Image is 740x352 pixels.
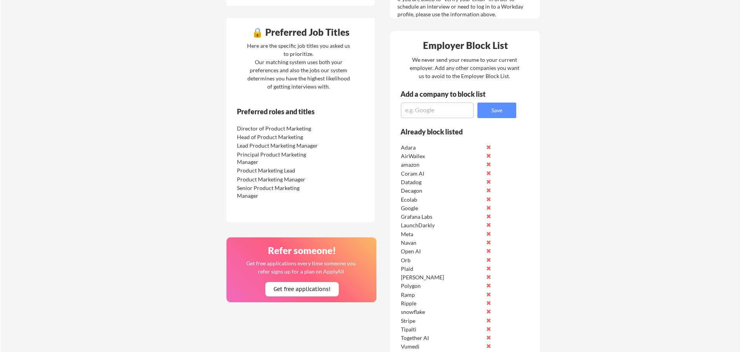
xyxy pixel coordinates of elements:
div: Polygon [401,282,483,290]
div: Product Marketing Lead [237,167,319,174]
button: Save [477,103,516,118]
div: Here are the specific job titles you asked us to prioritize. Our matching system uses both your p... [245,42,352,91]
div: Senior Product Marketing Manager [237,184,319,199]
div: Decagon [401,187,483,195]
div: Head of Product Marketing [237,133,319,141]
div: Already block listed [400,128,506,135]
div: Together AI [401,334,483,342]
div: Employer Block List [393,41,538,50]
div: Director of Product Marketing [237,125,319,132]
div: amazon [401,161,483,169]
div: Ecolab [401,196,483,204]
div: Adara [401,144,483,152]
div: snowflake [401,308,483,316]
div: Preferred roles and titles [237,108,343,115]
div: We never send your resume to your current employer. Add any other companies you want us to avoid ... [409,56,520,80]
div: Tipalti [401,326,483,333]
div: Orb [401,256,483,264]
div: [PERSON_NAME] [401,274,483,281]
div: Stripe [401,317,483,325]
button: Get free applications! [265,282,339,296]
div: Lead Product Marketing Manager [237,142,319,150]
div: Datadog [401,178,483,186]
div: Coram AI [401,170,483,178]
div: Ramp [401,291,483,299]
div: Google [401,204,483,212]
div: AirWallex [401,152,483,160]
div: 🔒 Preferred Job Titles [228,28,373,37]
div: LaunchDarkly [401,221,483,229]
div: Vumedi [401,343,483,350]
div: Add a company to block list [400,91,498,98]
div: Principal Product Marketing Manager [237,151,319,166]
div: Refer someone! [230,246,374,255]
div: Product Marketing Manager [237,176,319,183]
div: Get free applications every time someone you refer signs up for a plan on ApplyAll [246,259,356,275]
div: Meta [401,230,483,238]
div: Grafana Labs [401,213,483,221]
div: Plaid [401,265,483,273]
div: Ripple [401,300,483,307]
div: Open AI [401,247,483,255]
div: Navan [401,239,483,247]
